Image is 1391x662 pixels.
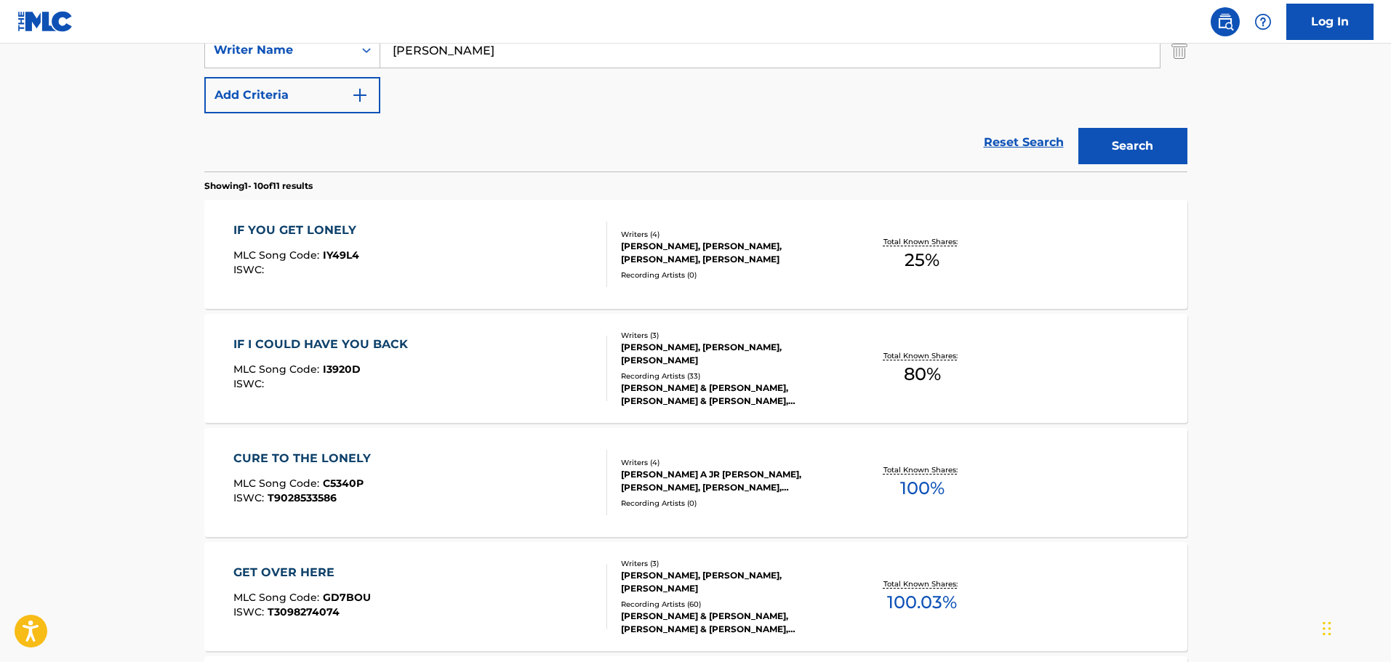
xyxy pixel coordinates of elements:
a: CURE TO THE LONELYMLC Song Code:C5340PISWC:T9028533586Writers (4)[PERSON_NAME] A JR [PERSON_NAME]... [204,428,1187,537]
p: Total Known Shares: [883,236,961,247]
div: Writer Name [214,41,345,59]
img: Delete Criterion [1171,32,1187,68]
span: MLC Song Code : [233,249,323,262]
span: 25 % [905,247,939,273]
div: [PERSON_NAME], [PERSON_NAME], [PERSON_NAME] [621,569,841,595]
div: GET OVER HERE [233,564,371,581]
span: MLC Song Code : [233,477,323,490]
p: Total Known Shares: [883,578,961,589]
span: MLC Song Code : [233,363,323,376]
img: MLC Logo [17,11,73,32]
span: ISWC : [233,605,268,618]
span: MLC Song Code : [233,591,323,604]
img: help [1254,13,1272,31]
span: I3920D [323,363,361,376]
a: IF I COULD HAVE YOU BACKMLC Song Code:I3920DISWC:Writers (3)[PERSON_NAME], [PERSON_NAME], [PERSON... [204,314,1187,423]
span: 80 % [904,361,941,387]
div: IF YOU GET LONELY [233,222,364,239]
iframe: Chat Widget [1318,592,1391,662]
button: Add Criteria [204,77,380,113]
img: 9d2ae6d4665cec9f34b9.svg [351,86,369,104]
div: [PERSON_NAME], [PERSON_NAME], [PERSON_NAME], [PERSON_NAME] [621,240,841,266]
a: Public Search [1211,7,1240,36]
div: [PERSON_NAME] & [PERSON_NAME], [PERSON_NAME] & [PERSON_NAME], [PERSON_NAME] & [PERSON_NAME], [PER... [621,610,841,636]
img: search [1216,13,1234,31]
span: C5340P [323,477,364,490]
div: Help [1248,7,1278,36]
a: GET OVER HEREMLC Song Code:GD7BOUISWC:T3098274074Writers (3)[PERSON_NAME], [PERSON_NAME], [PERSON... [204,542,1187,651]
span: T9028533586 [268,491,337,504]
div: Writers ( 4 ) [621,457,841,468]
div: Recording Artists ( 60 ) [621,599,841,610]
span: IY49L4 [323,249,359,262]
button: Search [1078,128,1187,164]
div: [PERSON_NAME] & [PERSON_NAME], [PERSON_NAME] & [PERSON_NAME], [PERSON_NAME] & [PERSON_NAME], [PER... [621,382,841,408]
div: CURE TO THE LONELY [233,450,378,467]
div: Writers ( 4 ) [621,229,841,240]
div: [PERSON_NAME], [PERSON_NAME], [PERSON_NAME] [621,341,841,367]
span: 100 % [900,475,945,501]
div: [PERSON_NAME] A JR [PERSON_NAME], [PERSON_NAME], [PERSON_NAME], [PERSON_NAME] [621,468,841,494]
a: Reset Search [977,126,1071,158]
div: Recording Artists ( 0 ) [621,270,841,280]
span: ISWC : [233,263,268,276]
a: Log In [1286,4,1374,40]
span: 100.03 % [887,589,957,615]
span: GD7BOU [323,591,371,604]
div: Writers ( 3 ) [621,330,841,341]
span: ISWC : [233,491,268,504]
div: Recording Artists ( 33 ) [621,371,841,382]
div: Writers ( 3 ) [621,558,841,569]
p: Showing 1 - 10 of 11 results [204,179,313,193]
span: ISWC : [233,377,268,390]
p: Total Known Shares: [883,350,961,361]
div: Drag [1323,607,1331,650]
div: IF I COULD HAVE YOU BACK [233,336,415,353]
p: Total Known Shares: [883,464,961,475]
span: T3098274074 [268,605,340,618]
a: IF YOU GET LONELYMLC Song Code:IY49L4ISWC:Writers (4)[PERSON_NAME], [PERSON_NAME], [PERSON_NAME],... [204,200,1187,309]
div: Recording Artists ( 0 ) [621,498,841,509]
